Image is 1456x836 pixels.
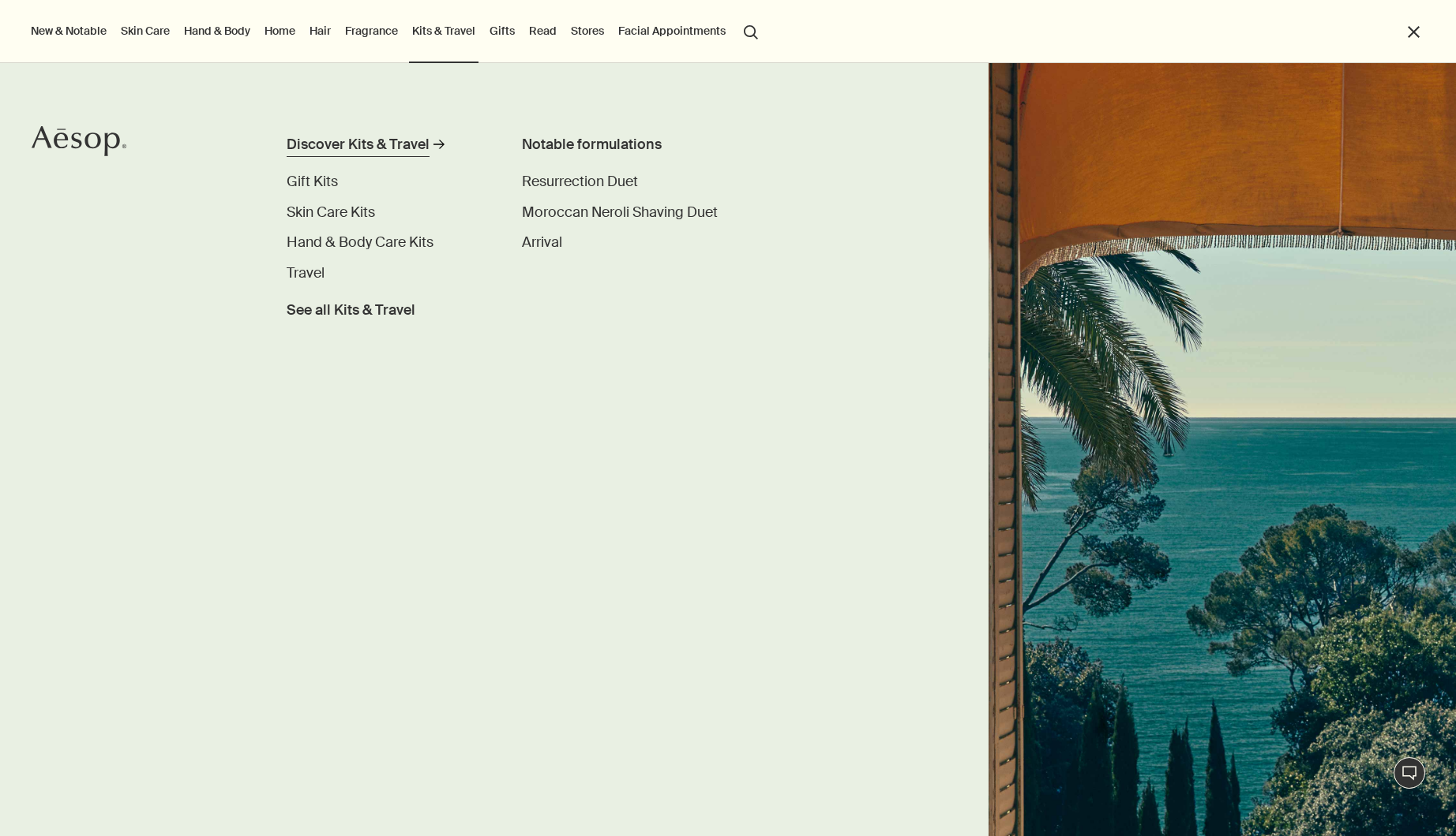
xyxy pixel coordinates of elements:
[522,232,562,253] a: Arrival
[28,21,110,41] button: New & Notable
[1405,23,1423,41] button: Close the Menu
[1394,757,1425,789] button: Live Assistance
[287,171,338,192] a: Gift Kits
[118,21,173,41] a: Skin Care
[287,203,375,222] span: Skin Care Kits
[522,172,638,191] span: Resurrection Duet
[522,233,562,252] span: Arrival
[522,134,756,155] div: Notable formulations
[287,232,433,253] a: Hand & Body Care Kits
[261,21,298,41] a: Home
[522,203,718,222] span: Moroccan Neroli Shaving Duet
[32,125,126,157] svg: Aesop
[522,171,638,192] a: Resurrection Duet
[568,21,607,41] button: Stores
[615,21,729,41] a: Facial Appointments
[287,293,415,321] a: See all Kits & Travel
[526,21,560,41] a: Read
[287,263,325,284] a: Travel
[287,172,338,191] span: Gift Kits
[486,21,518,41] a: Gifts
[737,16,765,46] button: Open search
[409,21,478,41] a: Kits & Travel
[181,21,253,41] a: Hand & Body
[287,233,433,252] span: Hand & Body Care Kits
[522,202,718,223] a: Moroccan Neroli Shaving Duet
[287,134,478,162] a: Discover Kits & Travel
[287,202,375,223] a: Skin Care Kits
[287,134,430,155] div: Discover Kits & Travel
[287,263,325,282] span: Travel
[28,121,130,165] a: Aesop
[342,21,401,41] a: Fragrance
[989,63,1456,836] img: Ocean scenery viewed from open shutter windows.
[287,300,415,321] span: See all Kits & Travel
[306,21,334,41] a: Hair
